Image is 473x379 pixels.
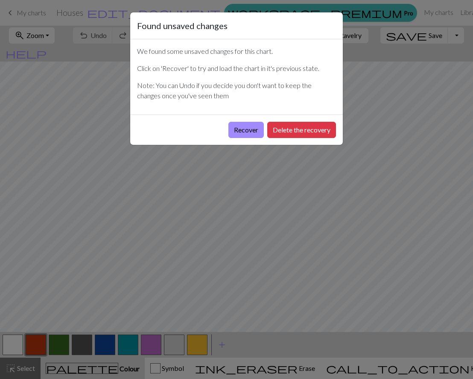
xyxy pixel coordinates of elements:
p: We found some unsaved changes for this chart. [137,46,336,56]
button: Delete the recovery [267,122,336,138]
p: Note: You can Undo if you decide you don't want to keep the changes once you've seen them [137,80,336,101]
h5: Found unsaved changes [137,19,228,32]
p: Click on 'Recover' to try and load the chart in it's previous state. [137,63,336,73]
button: Recover [228,122,264,138]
